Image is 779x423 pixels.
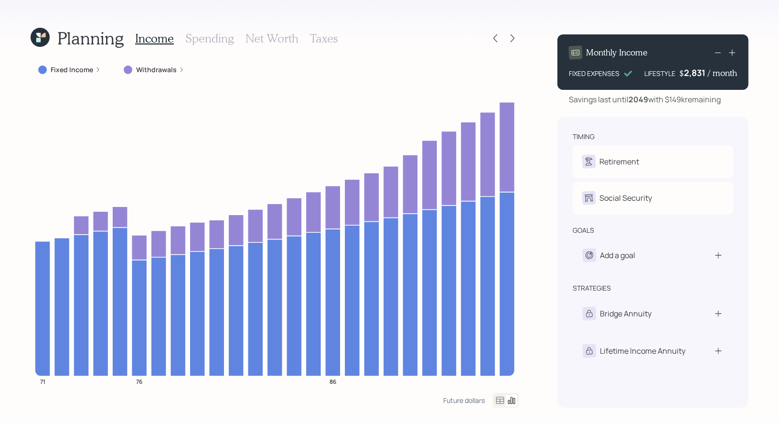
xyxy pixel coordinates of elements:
label: Withdrawals [136,65,177,75]
div: 2,831 [684,67,708,78]
div: Retirement [599,156,639,167]
h4: $ [679,68,684,78]
div: Bridge Annuity [600,308,651,319]
h4: Monthly Income [586,47,648,58]
tspan: 86 [330,378,336,386]
h3: Taxes [310,32,338,45]
b: 2049 [629,94,648,105]
h3: Spending [185,32,234,45]
tspan: 71 [40,378,45,386]
h3: Income [135,32,174,45]
div: Lifetime Income Annuity [600,345,685,357]
div: Savings last until with $149k remaining [569,94,721,105]
h4: / month [708,68,737,78]
div: FIXED EXPENSES [569,68,619,78]
h3: Net Worth [245,32,299,45]
div: Add a goal [600,249,635,261]
div: strategies [573,283,611,293]
div: Social Security [599,192,652,204]
label: Fixed Income [51,65,93,75]
div: LIFESTYLE [644,68,675,78]
tspan: 76 [136,378,142,386]
div: timing [573,132,595,141]
div: Future dollars [443,396,485,405]
h1: Planning [57,28,124,48]
div: goals [573,226,594,235]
